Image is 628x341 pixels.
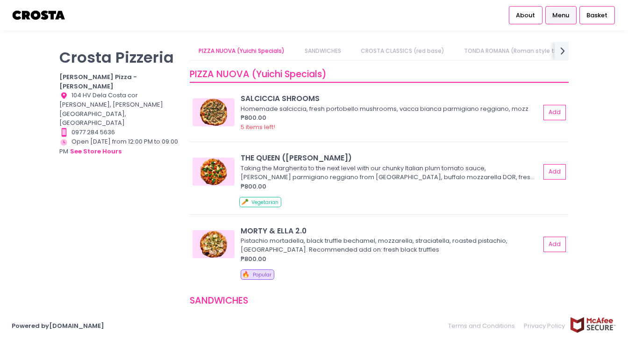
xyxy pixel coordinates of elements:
span: 5 items left! [241,123,275,131]
a: TONDA ROMANA (Roman style thin crust) [455,42,592,60]
div: MORTY & ELLA 2.0 [241,225,540,236]
span: PIZZA NUOVA (Yuichi Specials) [190,68,327,80]
div: Open [DATE] from 12:00 PM to 09:00 PM [59,137,178,157]
div: ₱800.00 [241,182,540,191]
span: About [516,11,535,20]
span: Menu [552,11,569,20]
p: Crosta Pizzeria [59,48,178,66]
span: Vegetarian [251,199,278,206]
div: THE QUEEN ([PERSON_NAME]) [241,152,540,163]
div: Pistachio mortadella, black truffle bechamel, mozzarella, straciatella, roasted pistachio, [GEOGR... [241,236,537,254]
b: [PERSON_NAME] Pizza - [PERSON_NAME] [59,73,137,91]
a: Powered by[DOMAIN_NAME] [12,321,104,330]
span: SANDWICHES [190,294,248,307]
div: 104 HV Dela Costa cor [PERSON_NAME], [PERSON_NAME][GEOGRAPHIC_DATA], [GEOGRAPHIC_DATA] [59,91,178,128]
a: About [509,6,542,24]
img: mcafee-secure [570,317,616,333]
div: Homemade salciccia, fresh portobello mushrooms, vacca bianca parmigiano reggiano, mozz [241,104,537,114]
button: Add [543,237,566,252]
a: PIZZA NUOVA (Yuichi Specials) [190,42,294,60]
img: THE QUEEN (Margherita) [193,158,235,186]
img: logo [12,7,66,23]
a: Menu [545,6,577,24]
span: Popular [253,271,271,278]
a: Privacy Policy [520,317,570,335]
span: Basket [586,11,607,20]
img: SALCICCIA SHROOMS [193,98,235,126]
a: SANDWICHES [295,42,350,60]
span: 🥕 [241,197,249,206]
button: Add [543,164,566,180]
span: 🔥 [242,270,250,279]
button: see store hours [70,146,122,157]
div: ₱800.00 [241,254,540,264]
img: MORTY & ELLA 2.0 [193,230,235,258]
div: 0977 284 5636 [59,128,178,137]
div: ₱800.00 [241,113,540,123]
button: Add [543,105,566,120]
div: Taking the Margherita to the next level with our chunky Italian plum tomato sauce, [PERSON_NAME] ... [241,164,537,182]
a: Terms and Conditions [448,317,520,335]
div: SALCICCIA SHROOMS [241,93,540,104]
a: CROSTA CLASSICS (red base) [351,42,453,60]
